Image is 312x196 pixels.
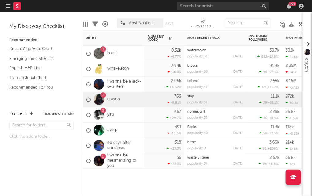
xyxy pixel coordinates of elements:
div: Most Recent Track [187,36,233,40]
span: +15.2 % [268,86,279,89]
div: 2.06k [171,79,181,83]
span: Most Notified [128,21,153,25]
div: popularity: 66 [187,70,208,74]
a: i wanna be mesmerizing to you [107,153,141,169]
a: Pop-ish A&R List [9,65,67,71]
div: Artist [86,36,132,40]
div: -73.3 % [168,162,181,166]
div: -2.28k [286,132,300,136]
div: 2.67k [270,156,279,160]
div: -6.81 % [167,101,181,105]
div: 56 [177,156,181,160]
div: [DATE] [233,116,243,120]
a: wifiskeleton [107,66,129,71]
div: ( ) [260,116,279,120]
div: +29.7 % [166,116,181,120]
a: tell me [187,79,198,83]
div: 30.7k [270,48,279,52]
a: bitter [187,141,196,144]
div: 766 [174,94,181,98]
div: bipolar [187,64,243,67]
div: A&R Pipeline [102,15,108,33]
div: ( ) [259,147,279,151]
a: i wanna be a jack-o-lantern [107,79,141,90]
a: Racks [187,125,197,129]
div: 26.8k [286,110,296,114]
div: 11.3k [271,125,279,129]
div: Edit Columns [83,15,88,33]
a: waste ur time [187,156,209,159]
div: ( ) [259,162,279,166]
div: -16.3 % [168,70,181,74]
a: watermolen [187,49,206,52]
a: bunii [107,51,117,56]
div: normal girl [187,110,243,113]
div: 8.16M [286,79,297,83]
div: popularity: 34 [187,162,208,166]
div: 214k [286,140,294,144]
div: popularity: 47 [187,86,208,89]
div: 118k [286,125,294,129]
a: stay [187,95,194,98]
div: ( ) [259,70,279,74]
div: 99 + [289,2,296,6]
div: ( ) [257,55,279,59]
div: Racks [187,125,243,129]
div: 7.94k [171,64,181,68]
div: 2.26k [270,110,279,114]
div: Folders [9,110,27,118]
div: Filters [92,15,98,33]
div: [DATE] [233,101,243,104]
div: [DATE] [233,162,243,166]
div: [DATE] [233,55,243,58]
a: Recommended For You [9,84,67,91]
div: [DATE] [233,70,243,74]
div: 11.1k [271,94,279,98]
div: 318 [175,140,181,144]
div: ( ) [258,85,279,89]
div: tell me [187,79,243,83]
a: Emerging Indie A&R List [9,55,67,62]
div: popularity: 39 [187,101,208,104]
div: waste ur time [187,156,243,159]
div: 8.32k [171,48,181,52]
div: 7.55k [270,79,279,83]
div: [DATE] [233,147,243,150]
div: 91.9k [270,64,279,68]
div: 7-Day Fans Added (7-Day Fans Added) [191,23,216,30]
div: +4.62 % [166,85,181,89]
div: 391 [175,125,181,129]
span: -48.6 % [267,163,279,166]
div: -41k [286,70,297,74]
span: -31.5 % [268,117,279,120]
div: stay [187,95,243,98]
div: 3.66k [269,140,279,144]
a: normal girl [187,110,205,113]
div: 8.35M [286,64,297,68]
span: 96 [263,71,268,74]
button: 99+ [287,4,291,9]
div: 12.8k [286,147,298,151]
div: 302k [286,48,295,52]
a: yiru [107,112,114,117]
div: My Discovery Checklist [9,23,74,30]
span: -72.1 % [268,71,279,74]
div: 30.3k [286,101,298,105]
span: 50 [264,117,268,120]
div: -37.2k [286,86,299,90]
div: [DATE] [233,86,243,89]
span: -27.5 % [268,132,279,135]
div: Recommended [9,37,74,44]
span: 81 [263,147,267,151]
div: crayon [303,58,310,72]
span: 7-Day Fans Added [148,34,167,42]
input: Search for folders... [9,121,74,130]
div: Instagram Followers [249,34,270,42]
div: popularity: 48 [187,132,208,135]
div: 4.35k [286,116,298,120]
div: 36.8k [286,156,296,160]
div: -16.6 % [167,131,181,135]
button: Tracked Artists(8) [43,113,74,116]
input: Search... [225,18,271,28]
button: Save [165,22,173,25]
